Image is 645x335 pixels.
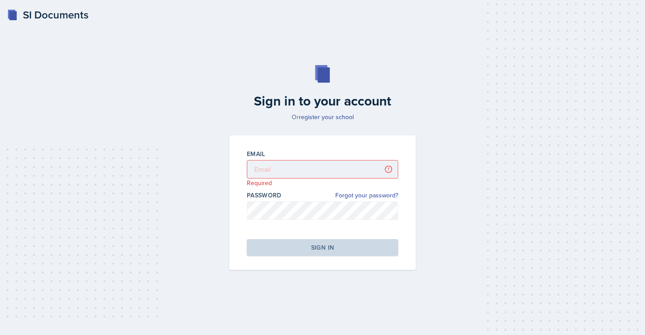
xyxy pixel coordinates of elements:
[311,243,334,252] div: Sign in
[247,178,398,187] p: Required
[224,93,421,109] h2: Sign in to your account
[299,113,354,121] a: register your school
[335,191,398,200] a: Forgot your password?
[247,149,265,158] label: Email
[247,239,398,256] button: Sign in
[7,7,88,23] a: SI Documents
[247,160,398,178] input: Email
[224,113,421,121] p: Or
[247,191,282,200] label: Password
